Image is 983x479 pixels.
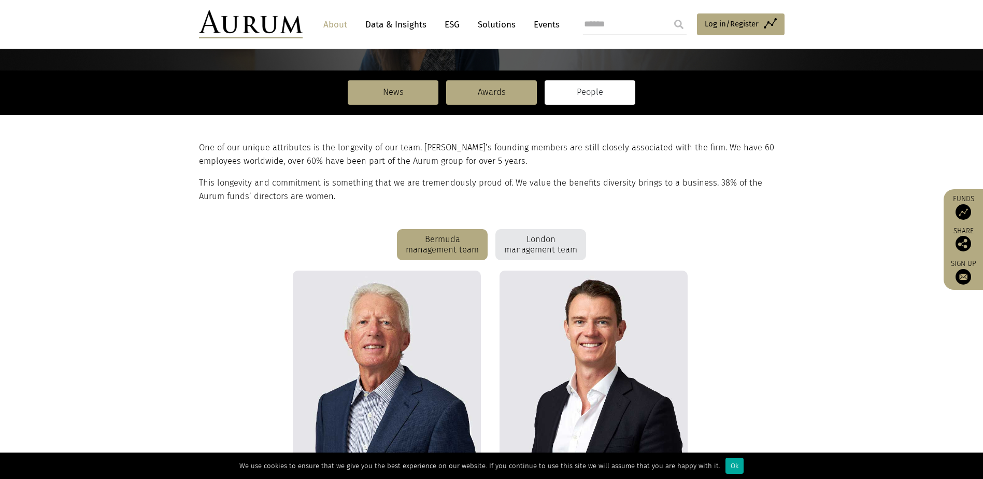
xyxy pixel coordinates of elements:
[949,259,978,285] a: Sign up
[956,269,971,285] img: Sign up to our newsletter
[956,236,971,251] img: Share this post
[668,14,689,35] input: Submit
[495,229,586,260] div: London management team
[199,10,303,38] img: Aurum
[446,80,537,104] a: Awards
[956,204,971,220] img: Access Funds
[705,18,759,30] span: Log in/Register
[199,141,782,168] p: One of our unique attributes is the longevity of our team. [PERSON_NAME]’s founding members are s...
[348,80,438,104] a: News
[949,194,978,220] a: Funds
[529,15,560,34] a: Events
[397,229,488,260] div: Bermuda management team
[949,228,978,251] div: Share
[697,13,785,35] a: Log in/Register
[439,15,465,34] a: ESG
[360,15,432,34] a: Data & Insights
[318,15,352,34] a: About
[199,176,782,204] p: This longevity and commitment is something that we are tremendously proud of. We value the benefi...
[725,458,744,474] div: Ok
[473,15,521,34] a: Solutions
[545,80,635,104] a: People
